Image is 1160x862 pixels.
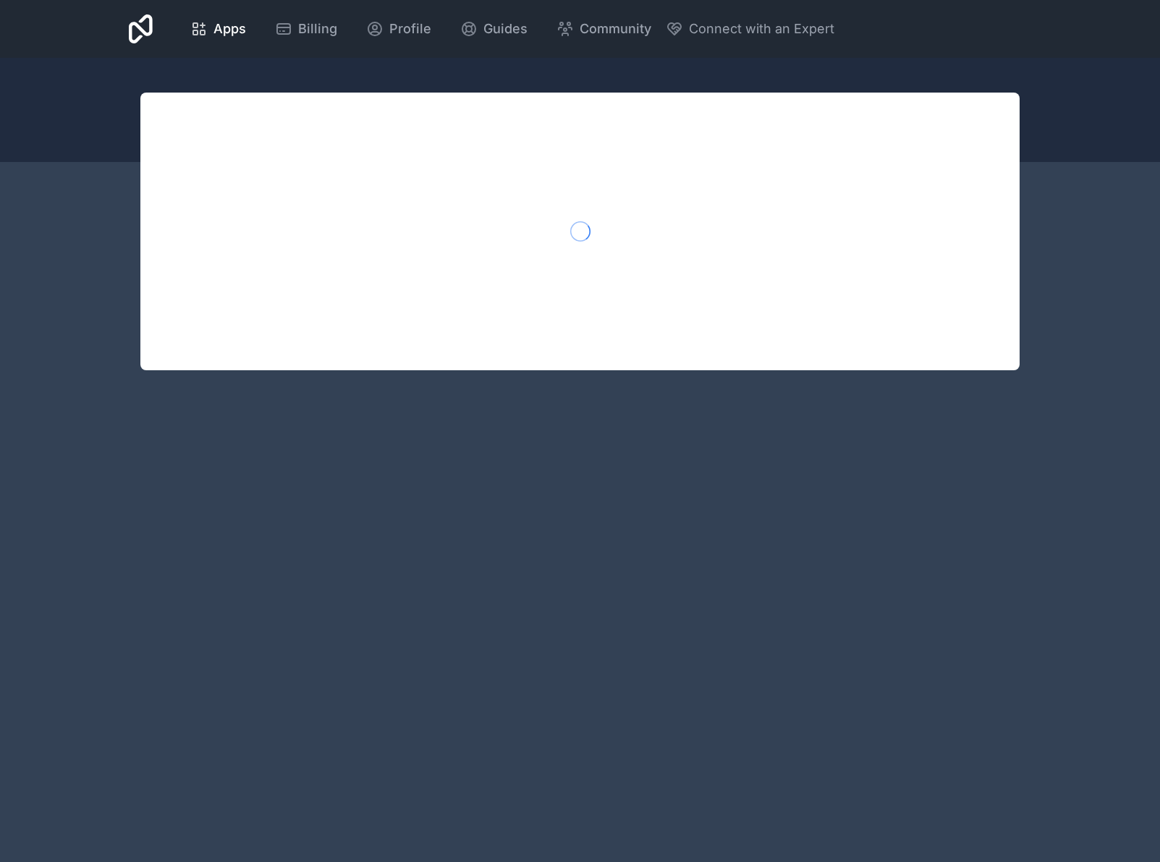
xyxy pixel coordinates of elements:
span: Billing [298,19,337,39]
span: Guides [483,19,528,39]
span: Community [580,19,651,39]
a: Guides [449,13,539,45]
button: Connect with an Expert [666,19,834,39]
a: Apps [179,13,258,45]
a: Community [545,13,663,45]
a: Profile [355,13,443,45]
span: Connect with an Expert [689,19,834,39]
span: Apps [213,19,246,39]
a: Billing [263,13,349,45]
span: Profile [389,19,431,39]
